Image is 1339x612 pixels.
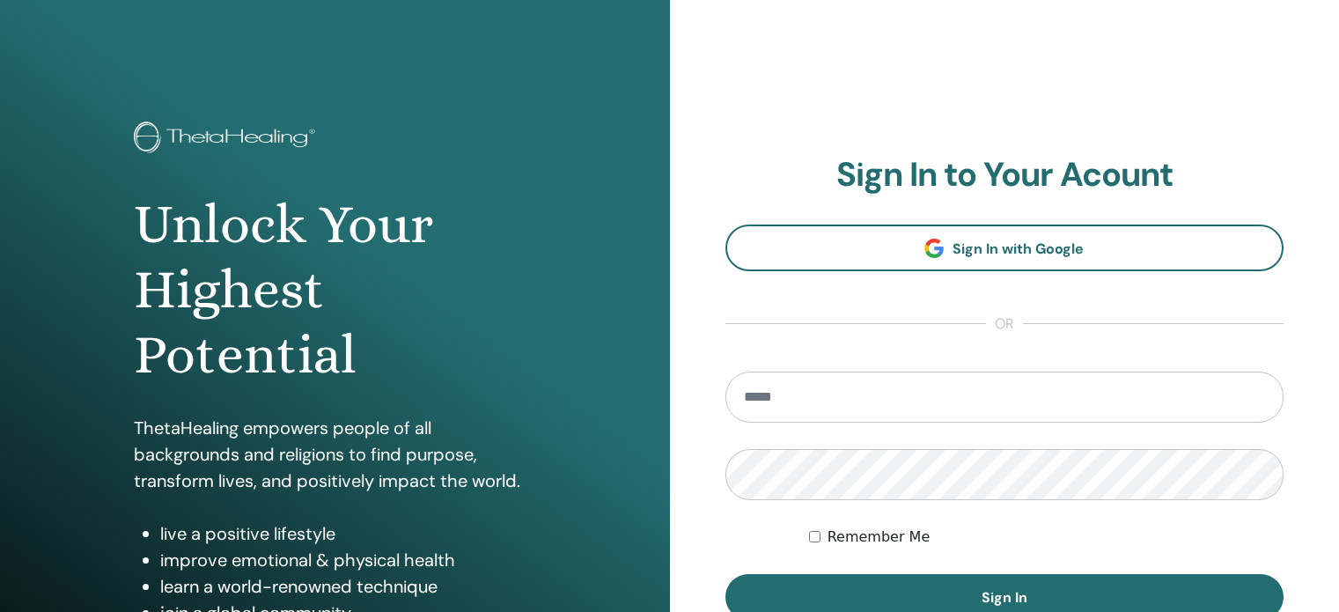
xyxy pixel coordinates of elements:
[725,155,1284,195] h2: Sign In to Your Acount
[986,313,1023,335] span: or
[160,573,536,600] li: learn a world-renowned technique
[809,527,1284,548] div: Keep me authenticated indefinitely or until I manually logout
[160,520,536,547] li: live a positive lifestyle
[982,588,1027,607] span: Sign In
[953,240,1084,258] span: Sign In with Google
[725,225,1284,271] a: Sign In with Google
[134,192,536,388] h1: Unlock Your Highest Potential
[828,527,931,548] label: Remember Me
[134,415,536,494] p: ThetaHealing empowers people of all backgrounds and religions to find purpose, transform lives, a...
[160,547,536,573] li: improve emotional & physical health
